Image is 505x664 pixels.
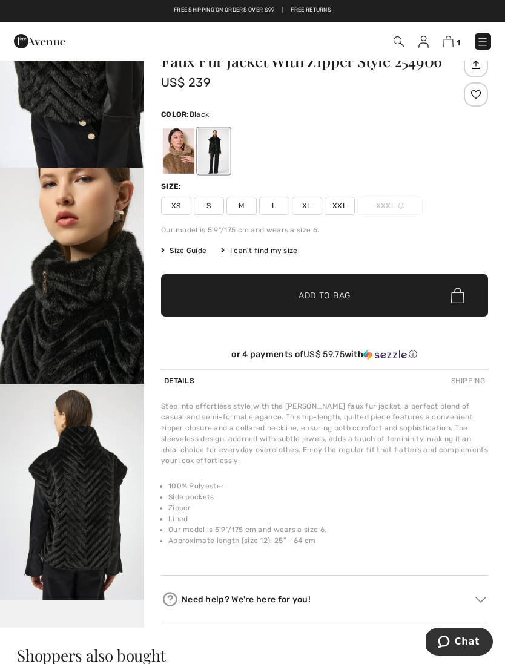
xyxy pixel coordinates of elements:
[448,370,488,392] div: Shipping
[475,597,486,603] img: Arrow2.svg
[291,6,331,15] a: Free Returns
[161,53,461,69] h1: Faux Fur Jacket With Zipper Style 254906
[259,197,289,215] span: L
[466,54,486,75] img: Share
[394,36,404,47] img: Search
[398,203,404,209] img: ring-m.svg
[194,197,224,215] span: S
[161,590,488,608] div: Need help? We're here for you!
[161,75,211,90] span: US$ 239
[299,289,351,302] span: Add to Bag
[161,245,206,256] span: Size Guide
[14,35,65,46] a: 1ère Avenue
[221,245,297,256] div: I can't find my size
[161,401,488,466] div: Step into effortless style with the [PERSON_NAME] faux fur jacket, a perfect blend of casual and ...
[161,225,488,235] div: Our model is 5'9"/175 cm and wears a size 6.
[443,36,454,47] img: Shopping Bag
[161,110,190,119] span: Color:
[443,34,460,48] a: 1
[161,349,488,364] div: or 4 payments ofUS$ 59.75withSezzle Click to learn more about Sezzle
[226,197,257,215] span: M
[292,197,322,215] span: XL
[168,491,488,502] li: Side pockets
[168,535,488,546] li: Approximate length (size 12): 25" - 64 cm
[161,181,184,192] div: Size:
[161,349,488,360] div: or 4 payments of with
[14,29,65,53] img: 1ère Avenue
[451,288,464,303] img: Bag.svg
[418,36,429,48] img: My Info
[457,38,460,47] span: 1
[325,197,355,215] span: XXL
[357,197,423,215] span: XXXL
[168,524,488,535] li: Our model is 5'9"/175 cm and wears a size 6.
[174,6,275,15] a: Free shipping on orders over $99
[161,197,191,215] span: XS
[190,110,210,119] span: Black
[426,628,493,658] iframe: Opens a widget where you can chat to one of our agents
[161,370,197,392] div: Details
[477,36,489,48] img: Menu
[163,128,194,174] div: Mink
[282,6,283,15] span: |
[168,513,488,524] li: Lined
[363,349,407,360] img: Sezzle
[198,128,229,174] div: Black
[303,349,345,360] span: US$ 59.75
[168,502,488,513] li: Zipper
[168,481,488,491] li: 100% Polyester
[17,648,488,663] h3: Shoppers also bought
[161,274,488,317] button: Add to Bag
